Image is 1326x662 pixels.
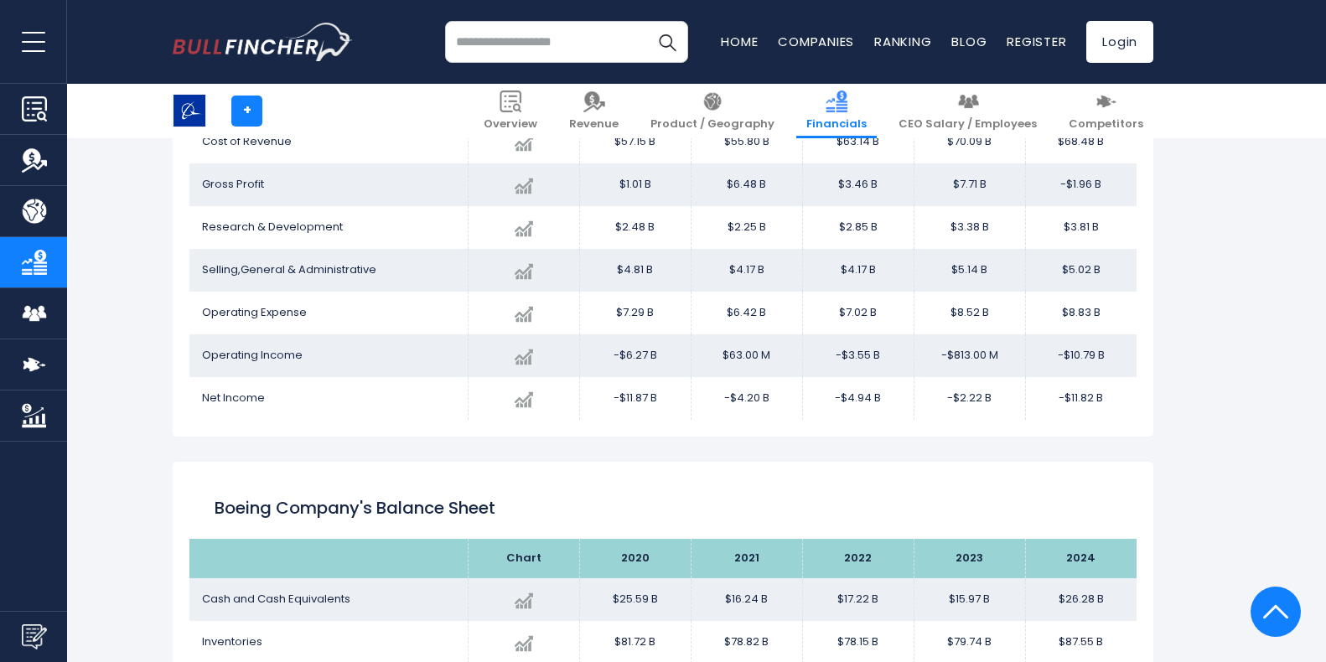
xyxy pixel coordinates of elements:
a: Blog [951,33,987,50]
a: CEO Salary / Employees [888,84,1047,138]
td: $57.15 B [579,121,691,163]
a: Overview [474,84,547,138]
a: Register [1007,33,1066,50]
span: Operating Expense [202,304,307,320]
a: Product / Geography [640,84,785,138]
span: Overview [484,117,537,132]
span: Research & Development [202,219,343,235]
th: 2023 [914,539,1025,578]
td: $6.48 B [691,163,802,206]
td: $55.80 B [691,121,802,163]
a: Go to homepage [173,23,353,61]
td: $8.83 B [1025,292,1137,334]
span: Financials [806,117,867,132]
span: Cost of Revenue [202,133,292,149]
span: Net Income [202,390,265,406]
td: -$2.22 B [914,377,1025,420]
a: Ranking [874,33,931,50]
td: -$813.00 M [914,334,1025,377]
td: $63.00 M [691,334,802,377]
td: -$4.20 B [691,377,802,420]
span: Revenue [569,117,619,132]
td: $16.24 B [691,578,802,621]
a: Home [721,33,758,50]
th: Chart [468,539,579,578]
td: $5.14 B [914,249,1025,292]
td: -$6.27 B [579,334,691,377]
td: -$11.87 B [579,377,691,420]
td: $6.42 B [691,292,802,334]
th: 2022 [802,539,914,578]
button: Search [646,21,688,63]
td: $4.17 B [802,249,914,292]
a: Financials [796,84,877,138]
span: Product / Geography [650,117,774,132]
td: $15.97 B [914,578,1025,621]
a: Competitors [1059,84,1153,138]
span: Operating Income [202,347,303,363]
a: Revenue [559,84,629,138]
td: $26.28 B [1025,578,1137,621]
td: $3.46 B [802,163,914,206]
td: $2.25 B [691,206,802,249]
td: -$11.82 B [1025,377,1137,420]
span: Gross Profit [202,176,264,192]
td: $7.71 B [914,163,1025,206]
td: -$10.79 B [1025,334,1137,377]
td: $3.81 B [1025,206,1137,249]
a: Companies [778,33,854,50]
td: $5.02 B [1025,249,1137,292]
a: + [231,96,262,127]
a: Login [1086,21,1153,63]
th: 2024 [1025,539,1137,578]
td: -$1.96 B [1025,163,1137,206]
td: $68.48 B [1025,121,1137,163]
img: bullfincher logo [173,23,353,61]
td: -$4.94 B [802,377,914,420]
td: $7.02 B [802,292,914,334]
td: $2.85 B [802,206,914,249]
span: Competitors [1069,117,1143,132]
td: $3.38 B [914,206,1025,249]
th: 2020 [579,539,691,578]
td: $70.09 B [914,121,1025,163]
td: $2.48 B [579,206,691,249]
img: BA logo [174,95,205,127]
span: CEO Salary / Employees [899,117,1037,132]
td: $25.59 B [579,578,691,621]
td: $4.17 B [691,249,802,292]
td: $63.14 B [802,121,914,163]
td: $8.52 B [914,292,1025,334]
span: Cash and Cash Equivalents [202,591,350,607]
td: $17.22 B [802,578,914,621]
td: $7.29 B [579,292,691,334]
th: 2021 [691,539,802,578]
td: -$3.55 B [802,334,914,377]
td: $1.01 B [579,163,691,206]
td: $4.81 B [579,249,691,292]
span: Selling,General & Administrative [202,261,376,277]
span: Inventories [202,634,262,649]
h2: Boeing Company's Balance Sheet [215,495,1111,520]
